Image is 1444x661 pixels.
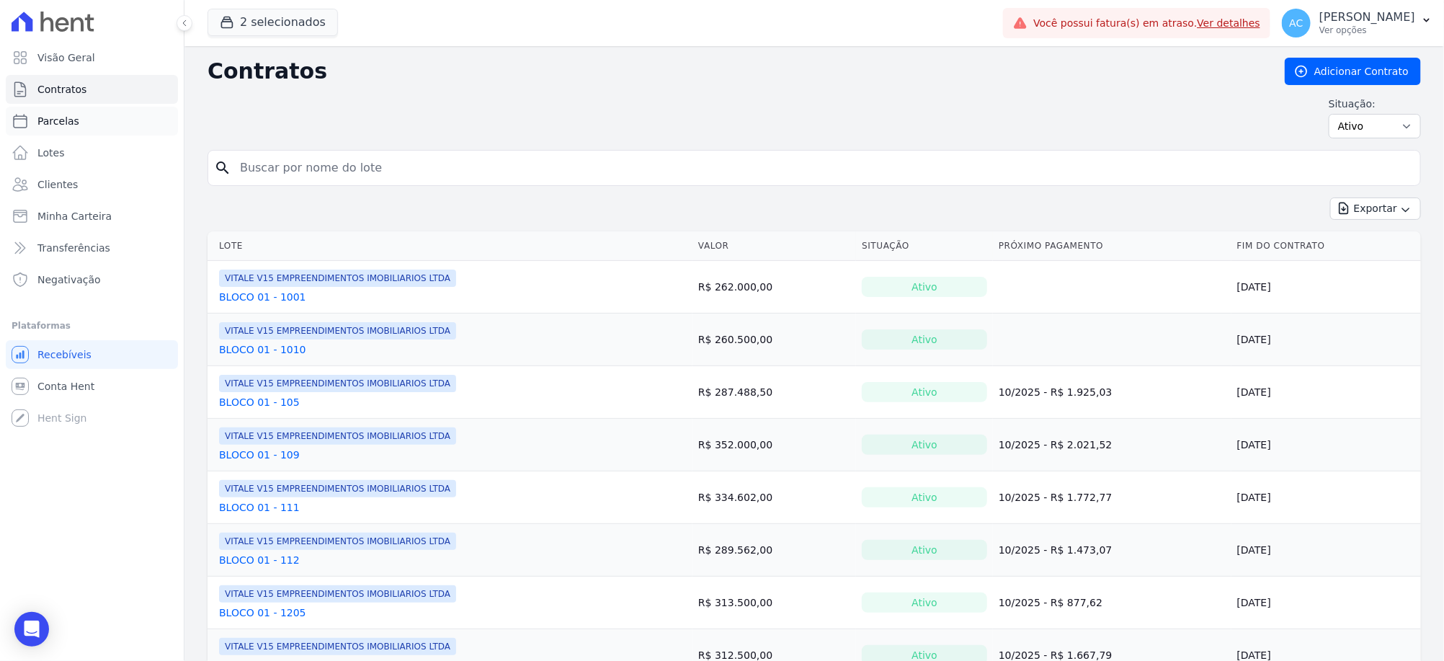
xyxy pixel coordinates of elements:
[37,50,95,65] span: Visão Geral
[219,427,456,445] span: VITALE V15 EMPREENDIMENTOS IMOBILIARIOS LTDA
[1285,58,1421,85] a: Adicionar Contrato
[208,9,338,36] button: 2 selecionados
[37,114,79,128] span: Parcelas
[692,314,856,366] td: R$ 260.500,00
[6,75,178,104] a: Contratos
[999,544,1113,556] a: 10/2025 - R$ 1.473,07
[14,612,49,647] div: Open Intercom Messenger
[37,209,112,223] span: Minha Carteira
[692,261,856,314] td: R$ 262.000,00
[219,585,456,603] span: VITALE V15 EMPREENDIMENTOS IMOBILIARIOS LTDA
[862,382,987,402] div: Ativo
[1290,18,1303,28] span: AC
[219,270,456,287] span: VITALE V15 EMPREENDIMENTOS IMOBILIARIOS LTDA
[37,177,78,192] span: Clientes
[999,386,1113,398] a: 10/2025 - R$ 1.925,03
[219,322,456,340] span: VITALE V15 EMPREENDIMENTOS IMOBILIARIOS LTDA
[6,107,178,136] a: Parcelas
[1270,3,1444,43] button: AC [PERSON_NAME] Ver opções
[692,231,856,261] th: Valor
[37,82,86,97] span: Contratos
[1231,524,1421,577] td: [DATE]
[12,317,172,334] div: Plataformas
[219,448,300,462] a: BLOCO 01 - 109
[993,231,1231,261] th: Próximo Pagamento
[862,487,987,507] div: Ativo
[1198,17,1261,29] a: Ver detalhes
[37,379,94,394] span: Conta Hent
[6,265,178,294] a: Negativação
[692,577,856,629] td: R$ 313.500,00
[862,277,987,297] div: Ativo
[1329,97,1421,111] label: Situação:
[37,241,110,255] span: Transferências
[6,202,178,231] a: Minha Carteira
[6,372,178,401] a: Conta Hent
[1319,25,1415,36] p: Ver opções
[37,347,92,362] span: Recebíveis
[862,329,987,350] div: Ativo
[214,159,231,177] i: search
[1033,16,1260,31] span: Você possui fatura(s) em atraso.
[37,146,65,160] span: Lotes
[231,154,1414,182] input: Buscar por nome do lote
[1231,577,1421,629] td: [DATE]
[692,366,856,419] td: R$ 287.488,50
[999,649,1113,661] a: 10/2025 - R$ 1.667,79
[37,272,101,287] span: Negativação
[219,553,300,567] a: BLOCO 01 - 112
[1231,471,1421,524] td: [DATE]
[219,638,456,655] span: VITALE V15 EMPREENDIMENTOS IMOBILIARIOS LTDA
[219,500,300,515] a: BLOCO 01 - 111
[6,43,178,72] a: Visão Geral
[6,234,178,262] a: Transferências
[1231,366,1421,419] td: [DATE]
[219,375,456,392] span: VITALE V15 EMPREENDIMENTOS IMOBILIARIOS LTDA
[692,471,856,524] td: R$ 334.602,00
[208,231,692,261] th: Lote
[1231,231,1421,261] th: Fim do Contrato
[692,524,856,577] td: R$ 289.562,00
[862,593,987,613] div: Ativo
[1231,419,1421,471] td: [DATE]
[219,342,306,357] a: BLOCO 01 - 1010
[219,533,456,550] span: VITALE V15 EMPREENDIMENTOS IMOBILIARIOS LTDA
[999,597,1102,608] a: 10/2025 - R$ 877,62
[219,605,306,620] a: BLOCO 01 - 1205
[862,540,987,560] div: Ativo
[999,439,1113,451] a: 10/2025 - R$ 2.021,52
[6,340,178,369] a: Recebíveis
[862,435,987,455] div: Ativo
[692,419,856,471] td: R$ 352.000,00
[1231,314,1421,366] td: [DATE]
[1319,10,1415,25] p: [PERSON_NAME]
[208,58,1262,84] h2: Contratos
[219,395,300,409] a: BLOCO 01 - 105
[6,138,178,167] a: Lotes
[219,290,306,304] a: BLOCO 01 - 1001
[6,170,178,199] a: Clientes
[1330,198,1421,220] button: Exportar
[1231,261,1421,314] td: [DATE]
[999,492,1113,503] a: 10/2025 - R$ 1.772,77
[219,480,456,497] span: VITALE V15 EMPREENDIMENTOS IMOBILIARIOS LTDA
[856,231,993,261] th: Situação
